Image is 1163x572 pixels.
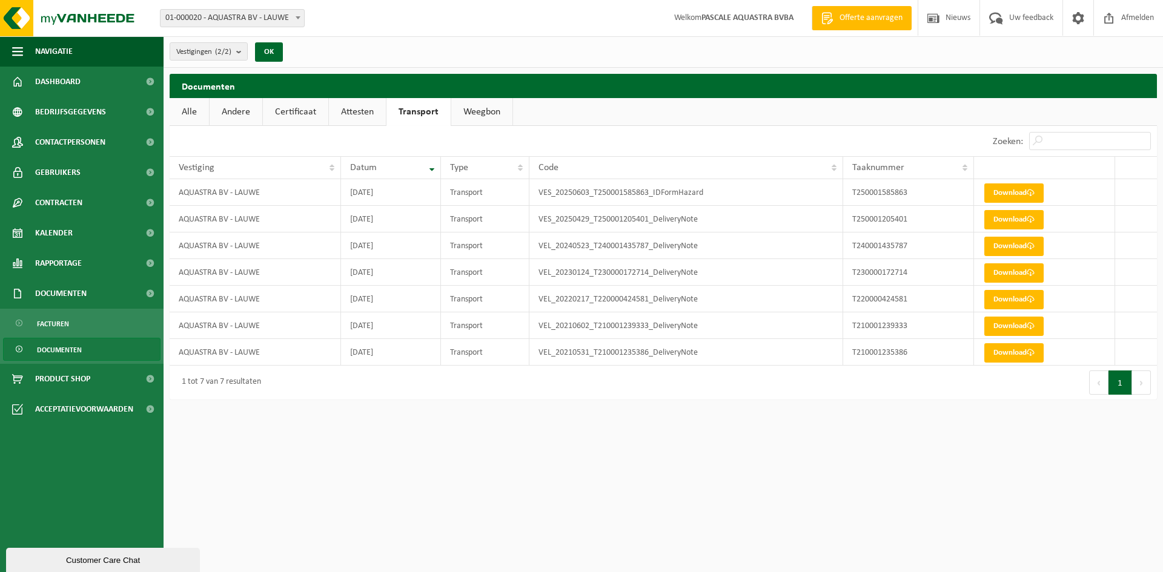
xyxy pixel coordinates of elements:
[441,259,529,286] td: Transport
[843,232,974,259] td: T240001435787
[1108,370,1132,395] button: 1
[176,43,231,61] span: Vestigingen
[441,339,529,366] td: Transport
[984,210,1044,229] a: Download
[35,127,105,157] span: Contactpersonen
[6,545,202,572] iframe: chat widget
[538,163,558,173] span: Code
[37,338,82,361] span: Documenten
[341,206,441,232] td: [DATE]
[35,218,73,248] span: Kalender
[529,206,844,232] td: VES_20250429_T250001205401_DeliveryNote
[843,286,974,312] td: T220000424581
[170,339,341,366] td: AQUASTRA BV - LAUWE
[529,286,844,312] td: VEL_20220217_T220000424581_DeliveryNote
[37,312,69,335] span: Facturen
[843,259,974,286] td: T230000172714
[179,163,214,173] span: Vestiging
[450,163,468,173] span: Type
[529,339,844,366] td: VEL_20210531_T210001235386_DeliveryNote
[35,36,73,67] span: Navigatie
[843,312,974,339] td: T210001239333
[984,317,1044,336] a: Download
[170,98,209,126] a: Alle
[35,248,82,278] span: Rapportage
[341,232,441,259] td: [DATE]
[170,232,341,259] td: AQUASTRA BV - LAUWE
[441,232,529,259] td: Transport
[341,259,441,286] td: [DATE]
[3,312,161,335] a: Facturen
[215,48,231,56] count: (2/2)
[170,286,341,312] td: AQUASTRA BV - LAUWE
[1132,370,1151,395] button: Next
[170,179,341,206] td: AQUASTRA BV - LAUWE
[341,339,441,366] td: [DATE]
[341,179,441,206] td: [DATE]
[441,286,529,312] td: Transport
[35,97,106,127] span: Bedrijfsgegevens
[350,163,377,173] span: Datum
[1089,370,1108,395] button: Previous
[843,339,974,366] td: T210001235386
[210,98,262,126] a: Andere
[170,42,248,61] button: Vestigingen(2/2)
[701,13,794,22] strong: PASCALE AQUASTRA BVBA
[263,98,328,126] a: Certificaat
[35,157,81,188] span: Gebruikers
[441,312,529,339] td: Transport
[170,259,341,286] td: AQUASTRA BV - LAUWE
[341,286,441,312] td: [DATE]
[984,263,1044,283] a: Download
[35,188,82,218] span: Contracten
[984,290,1044,309] a: Download
[35,67,81,97] span: Dashboard
[160,9,305,27] span: 01-000020 - AQUASTRA BV - LAUWE
[812,6,912,30] a: Offerte aanvragen
[843,206,974,232] td: T250001205401
[176,372,261,393] div: 1 tot 7 van 7 resultaten
[529,232,844,259] td: VEL_20240523_T240001435787_DeliveryNote
[451,98,512,126] a: Weegbon
[170,74,1157,97] h2: Documenten
[170,312,341,339] td: AQUASTRA BV - LAUWE
[993,137,1023,146] label: Zoeken:
[852,163,904,173] span: Taaknummer
[529,179,844,206] td: VES_20250603_T250001585863_IDFormHazard
[3,338,161,361] a: Documenten
[170,206,341,232] td: AQUASTRA BV - LAUWE
[984,343,1044,363] a: Download
[35,394,133,424] span: Acceptatievoorwaarden
[341,312,441,339] td: [DATE]
[984,183,1044,203] a: Download
[837,12,906,24] span: Offerte aanvragen
[161,10,304,27] span: 01-000020 - AQUASTRA BV - LAUWE
[35,278,87,309] span: Documenten
[529,312,844,339] td: VEL_20210602_T210001239333_DeliveryNote
[984,237,1044,256] a: Download
[441,179,529,206] td: Transport
[843,179,974,206] td: T250001585863
[441,206,529,232] td: Transport
[255,42,283,62] button: OK
[386,98,451,126] a: Transport
[529,259,844,286] td: VEL_20230124_T230000172714_DeliveryNote
[329,98,386,126] a: Attesten
[35,364,90,394] span: Product Shop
